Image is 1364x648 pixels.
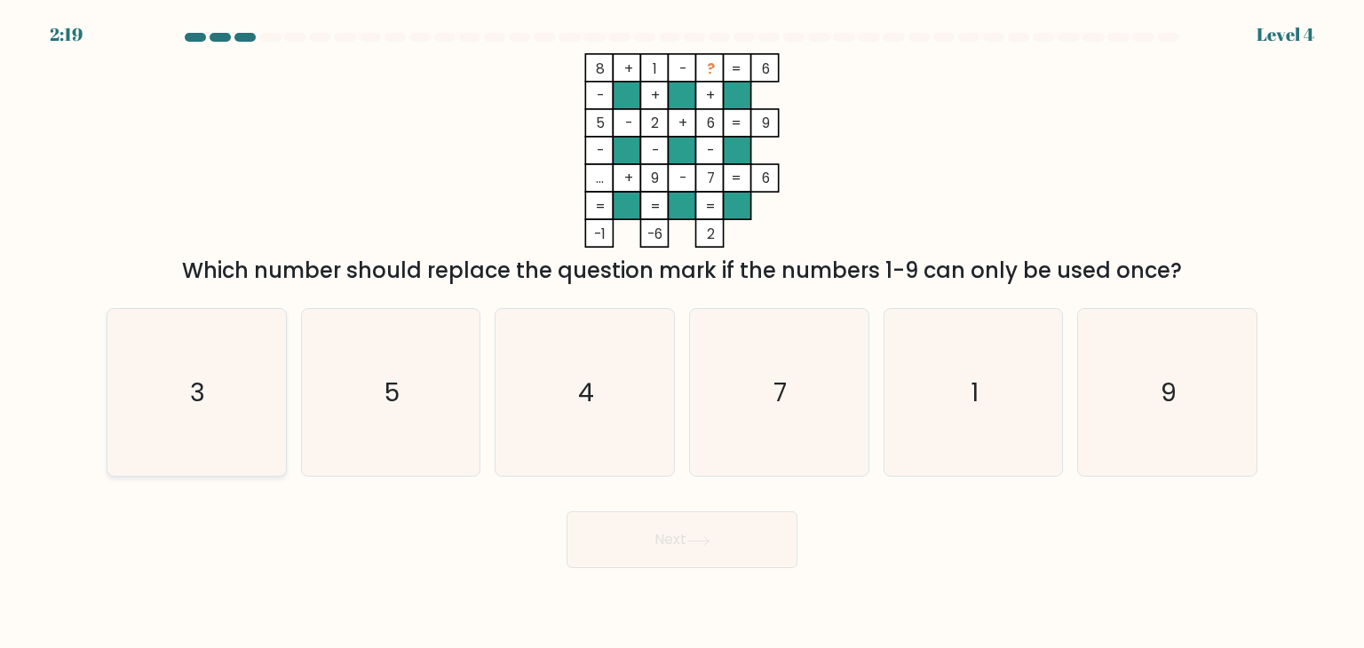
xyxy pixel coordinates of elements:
text: 4 [579,375,595,410]
tspan: - [597,86,604,105]
tspan: 9 [762,114,770,132]
text: 1 [971,375,979,410]
tspan: 6 [762,169,770,187]
div: 2:19 [50,21,83,48]
tspan: -1 [594,225,606,243]
div: Which number should replace the question mark if the numbers 1-9 can only be used once? [117,255,1247,287]
div: Level 4 [1257,21,1314,48]
tspan: - [652,141,659,160]
tspan: + [624,59,633,78]
button: Next [567,511,797,568]
tspan: + [678,114,687,132]
tspan: 6 [762,59,770,78]
tspan: = [731,169,741,187]
tspan: ? [707,59,715,78]
tspan: + [624,169,633,187]
tspan: 2 [707,225,715,243]
tspan: ... [596,169,604,187]
tspan: 5 [596,114,605,132]
tspan: - [679,169,686,187]
tspan: 9 [651,169,659,187]
tspan: - [679,59,686,78]
tspan: = [731,114,741,132]
tspan: 2 [651,114,659,132]
tspan: 8 [596,59,605,78]
tspan: 1 [653,59,657,78]
tspan: 7 [707,169,715,187]
text: 3 [191,375,206,410]
tspan: = [731,59,741,78]
tspan: -6 [647,225,662,243]
tspan: + [706,86,715,105]
tspan: = [705,197,716,216]
tspan: - [707,141,714,160]
text: 5 [385,375,400,410]
tspan: - [625,114,632,132]
tspan: 6 [707,114,715,132]
tspan: + [651,86,660,105]
text: 7 [774,375,788,410]
tspan: - [597,141,604,160]
tspan: = [595,197,606,216]
tspan: = [650,197,661,216]
text: 9 [1161,375,1177,410]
